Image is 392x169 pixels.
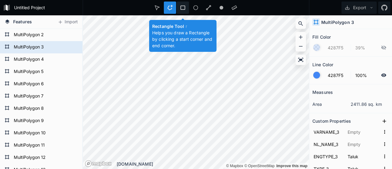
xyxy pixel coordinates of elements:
[152,29,213,49] p: Helps you draw a Rectangle by clicking a start corner and end corner.
[226,164,243,168] a: Mapbox
[312,60,333,69] h2: Line Color
[13,18,32,25] span: Features
[312,101,351,107] dt: area
[117,161,309,167] div: [DOMAIN_NAME]
[85,160,112,167] a: Mapbox logo
[341,2,377,14] button: Export
[276,164,307,168] a: Map feedback
[312,32,331,42] h2: Fill Color
[346,140,380,149] input: Empty
[351,101,389,107] dd: 2411.86 sq. km
[244,164,275,168] a: OpenStreetMap
[312,87,333,97] h2: Measures
[312,152,343,161] input: Name
[346,152,380,161] input: Empty
[312,127,343,136] input: Name
[312,140,343,149] input: Name
[346,127,380,136] input: Empty
[321,19,354,25] h4: MultiPolygon 3
[55,17,81,27] button: Import
[152,23,213,29] h4: Rectangle Tool
[186,24,187,29] span: r
[312,116,351,126] h2: Custom Properties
